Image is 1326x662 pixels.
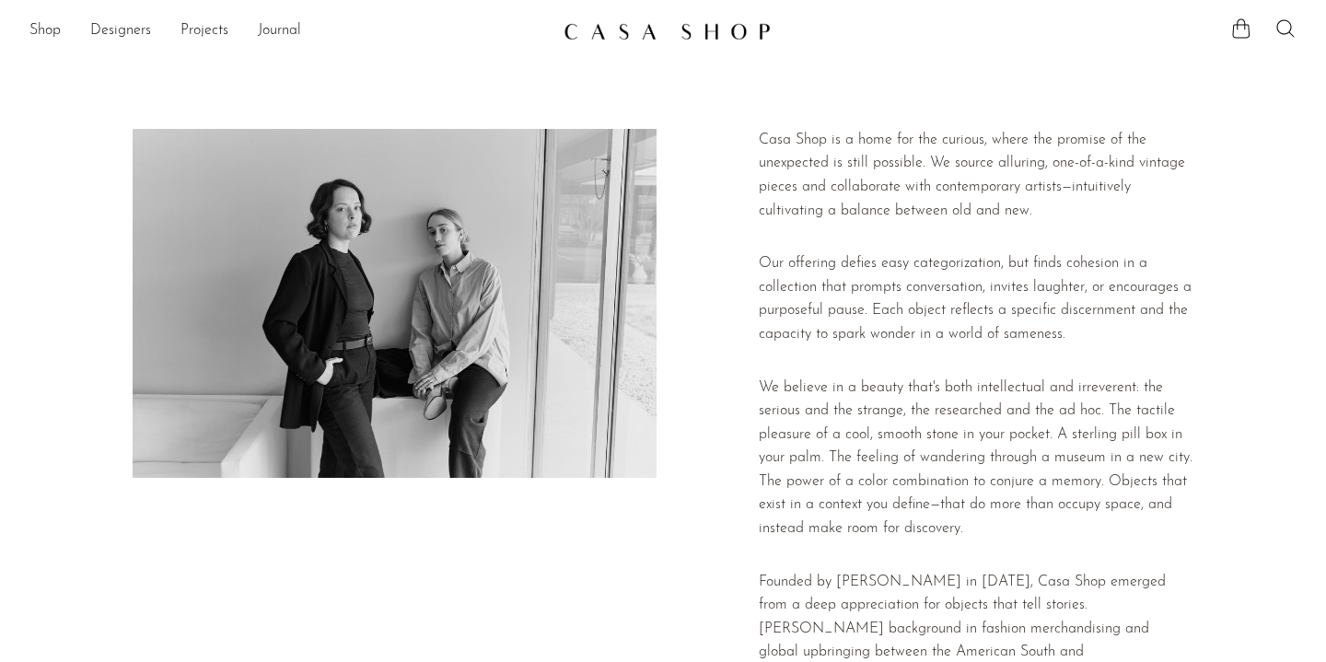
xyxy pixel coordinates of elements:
a: Projects [180,19,228,43]
ul: NEW HEADER MENU [29,16,549,47]
a: Designers [90,19,151,43]
a: Journal [258,19,301,43]
p: We believe in a beauty that's both intellectual and irreverent: the serious and the strange, the ... [759,377,1193,541]
nav: Desktop navigation [29,16,549,47]
a: Shop [29,19,61,43]
p: Our offering defies easy categorization, but finds cohesion in a collection that prompts conversa... [759,252,1193,346]
p: Casa Shop is a home for the curious, where the promise of the unexpected is still possible. We so... [759,129,1193,223]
